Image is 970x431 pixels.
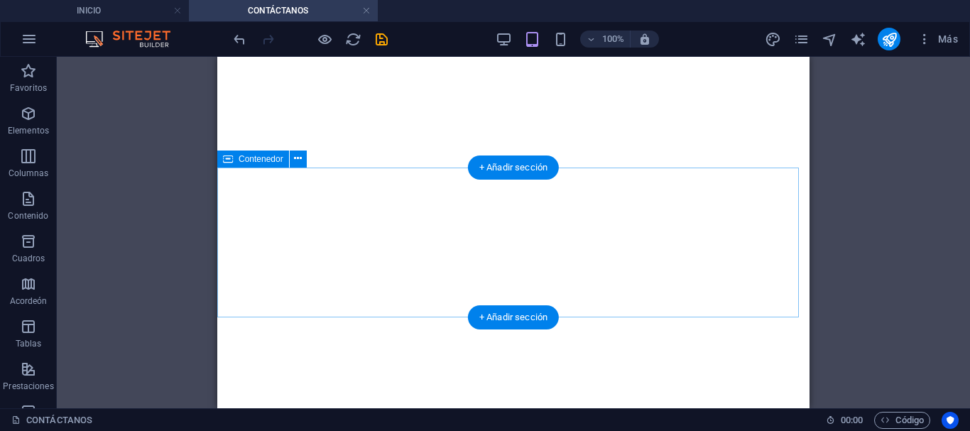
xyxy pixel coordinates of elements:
font: CONTÁCTANOS [26,415,92,425]
font: 100% [602,33,624,44]
div: + Añadir sección [468,305,559,329]
font: Contenedor [239,154,283,164]
i: Publicar [881,31,898,48]
button: generador de texto [849,31,866,48]
i: Escritor de IA [850,31,866,48]
button: deshacer [231,31,248,48]
button: Código [874,412,930,429]
button: Centrados en el usuario [942,412,959,429]
h6: Tiempo de la sesión [826,412,863,429]
p: Columnas [9,168,49,179]
button: 100% [580,31,631,48]
i: Diseño (Ctrl+Alt+Y) [765,31,781,48]
button: ahorrar [373,31,390,48]
button: publicar [878,28,900,50]
p: Prestaciones [3,381,53,392]
button: diseño [764,31,781,48]
h4: CONTÁCTANOS [189,3,378,18]
button: Haz clic para salir del modo de previsualización y seguir editando [316,31,333,48]
font: Código [895,415,924,425]
i: Deshacer: Cambiar páginas (Ctrl+Z) [231,31,248,48]
div: + Añadir sección [468,156,559,180]
font: Elementos [8,126,49,136]
p: Contenido [8,210,48,222]
i: Navegador [822,31,838,48]
span: Más [917,32,958,46]
button: Más [912,28,964,50]
button: recargar [344,31,361,48]
font: Acordeón [10,296,48,306]
a: Haz clic para cancelar la selección y doble clic para abrir páginas [11,412,92,429]
i: Páginas (Ctrl+Alt+S) [793,31,810,48]
button: páginas [792,31,810,48]
font: 00:00 [841,415,863,425]
font: Favoritos [10,83,47,93]
p: Tablas [16,338,42,349]
i: Guardar (Ctrl+S) [374,31,390,48]
i: Al redimensionar, ajustar el nivel de zoom automáticamente para ajustarse al dispositivo elegido. [638,33,651,45]
img: Logotipo del editor [82,31,188,48]
p: Cuadros [12,253,45,264]
i: Volver a cargar página [345,31,361,48]
button: navegador [821,31,838,48]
